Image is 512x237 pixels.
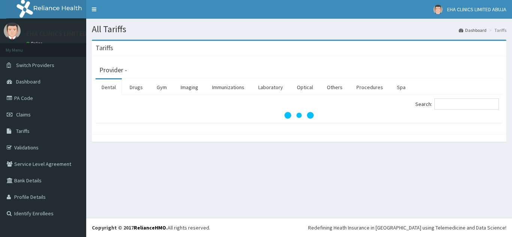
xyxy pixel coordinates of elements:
[92,24,506,34] h1: All Tariffs
[459,27,487,33] a: Dashboard
[284,100,314,130] svg: audio-loading
[321,79,349,95] a: Others
[175,79,204,95] a: Imaging
[434,98,499,110] input: Search:
[26,41,44,46] a: Online
[16,78,40,85] span: Dashboard
[99,67,127,73] h3: Provider -
[308,224,506,231] div: Redefining Heath Insurance in [GEOGRAPHIC_DATA] using Telemedicine and Data Science!
[350,79,389,95] a: Procedures
[447,6,506,13] span: EHA CLINICS LIMITED ABUJA
[415,98,499,110] label: Search:
[252,79,289,95] a: Laboratory
[16,111,31,118] span: Claims
[96,79,122,95] a: Dental
[151,79,173,95] a: Gym
[16,62,54,69] span: Switch Providers
[96,45,113,51] h3: Tariffs
[291,79,319,95] a: Optical
[92,224,168,231] strong: Copyright © 2017 .
[16,128,30,134] span: Tariffs
[124,79,149,95] a: Drugs
[86,218,512,237] footer: All rights reserved.
[26,30,107,37] p: EHA CLINICS LIMITED ABUJA
[134,224,166,231] a: RelianceHMO
[4,22,21,39] img: User Image
[391,79,412,95] a: Spa
[206,79,250,95] a: Immunizations
[487,27,506,33] li: Tariffs
[433,5,443,14] img: User Image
